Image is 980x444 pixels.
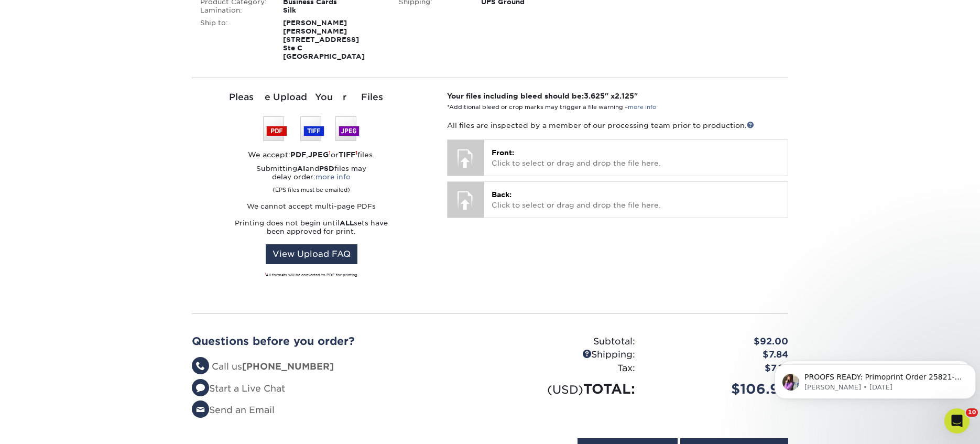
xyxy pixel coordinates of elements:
div: $7.84 [643,348,796,362]
p: Click to select or drag and drop the file here. [492,147,780,169]
a: View Upload FAQ [266,244,357,264]
span: Front: [492,148,514,157]
div: Subtotal: [490,335,643,349]
span: Back: [492,190,511,199]
div: Ship to: [192,19,275,61]
strong: AI [297,165,306,172]
div: We accept: , or files. [192,149,431,160]
div: Shipping: [490,348,643,362]
strong: [PHONE_NUMBER] [242,361,334,372]
small: (USD) [547,383,583,396]
small: (EPS files must be emailed) [273,181,350,194]
strong: JPEG [308,150,329,159]
a: more info [315,173,351,181]
div: All formats will be converted to PDF for printing. [192,273,431,278]
div: $106.97 [643,379,796,399]
sup: 1 [265,272,266,275]
p: Click to select or drag and drop the file here. [492,189,780,211]
a: Send an Email [192,405,275,415]
strong: PSD [319,165,334,172]
div: Lamination: [192,6,275,15]
strong: TIFF [339,150,355,159]
iframe: Intercom live chat [944,408,970,434]
strong: [PERSON_NAME] [PERSON_NAME] [STREET_ADDRESS] Ste C [GEOGRAPHIC_DATA] [283,19,365,60]
small: *Additional bleed or crop marks may trigger a file warning – [447,104,656,111]
a: more info [628,104,656,111]
img: We accept: PSD, TIFF, or JPEG (JPG) [263,116,360,141]
div: Please Upload Your Files [192,91,431,104]
li: Call us [192,360,482,374]
strong: Your files including bleed should be: " x " [447,92,638,100]
p: All files are inspected by a member of our processing team prior to production. [447,120,788,131]
strong: PDF [290,150,306,159]
span: 10 [966,408,978,417]
sup: 1 [329,149,331,156]
strong: ALL [340,219,354,227]
sup: 1 [355,149,357,156]
p: Printing does not begin until sets have been approved for print. [192,219,431,236]
span: 2.125 [615,92,634,100]
a: Start a Live Chat [192,383,285,394]
span: PROOFS READY: Primoprint Order 25821-20628-1297 Thank you for placing your print order with Primo... [34,30,192,205]
div: Tax: [490,362,643,375]
p: Submitting and files may delay order: [192,165,431,194]
h2: Questions before you order? [192,335,482,348]
iframe: Intercom notifications message [770,342,980,416]
p: Message from Erica, sent 7w ago [34,40,192,50]
p: We cannot accept multi-page PDFs [192,202,431,211]
div: TOTAL: [490,379,643,399]
div: $92.00 [643,335,796,349]
div: $7.13 [643,362,796,375]
span: 3.625 [584,92,605,100]
div: Silk [275,6,391,15]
